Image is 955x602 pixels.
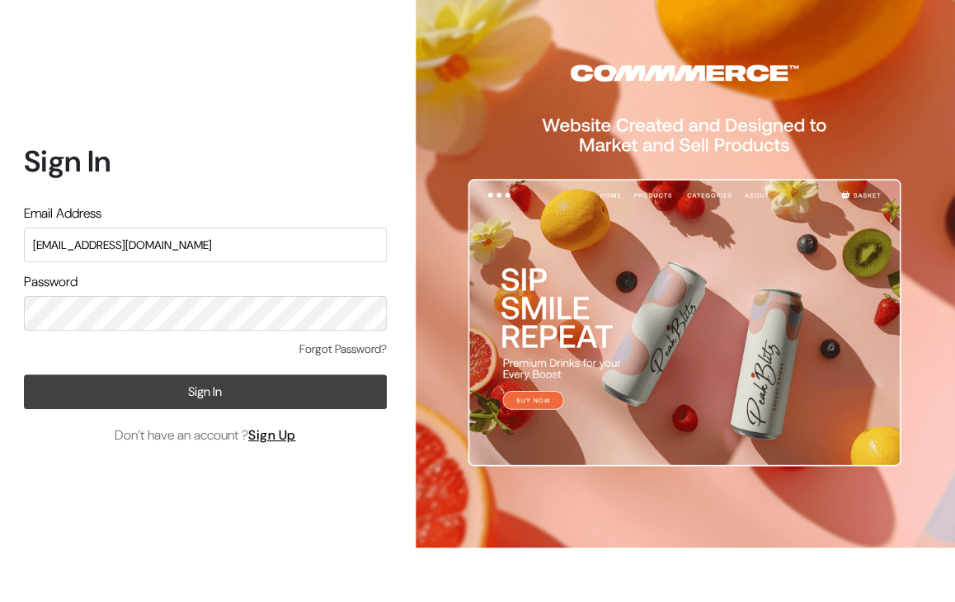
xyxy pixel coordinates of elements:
[24,204,101,223] label: Email Address
[24,374,387,409] button: Sign In
[248,426,296,444] a: Sign Up
[115,426,296,445] span: Don’t have an account ?
[24,272,78,292] label: Password
[24,143,387,179] h1: Sign In
[299,341,387,358] a: Forgot Password?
